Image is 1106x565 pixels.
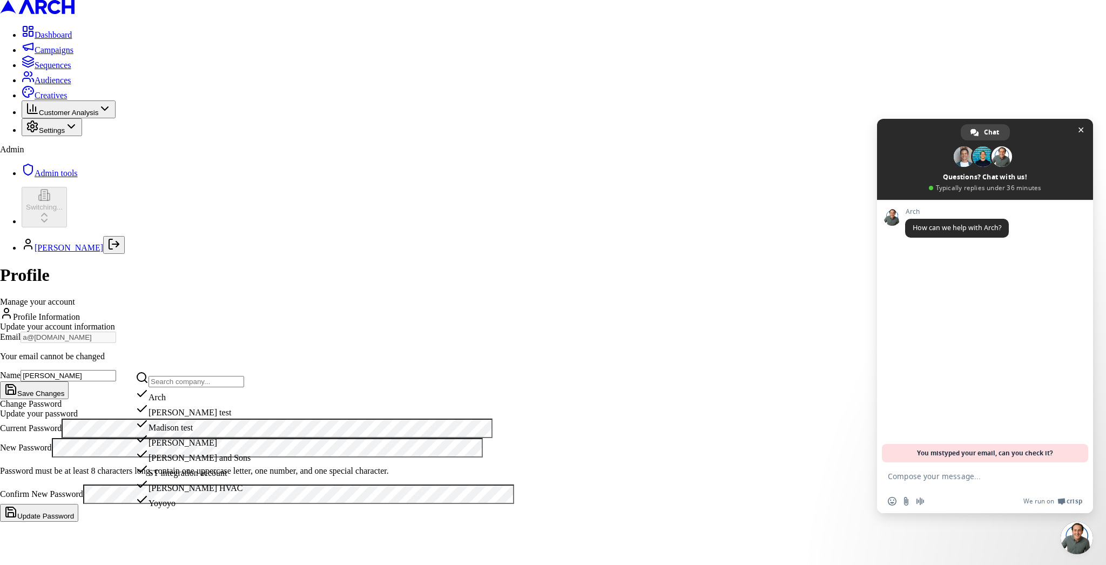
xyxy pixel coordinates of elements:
div: Arch [136,387,251,402]
div: Suggestions [136,387,251,508]
span: Chat [984,124,999,140]
div: [PERSON_NAME] [136,433,251,448]
div: ST integration account [136,463,251,478]
div: [PERSON_NAME] HVAC [136,478,251,493]
div: Madison test [136,418,251,433]
div: [PERSON_NAME] and Sons [136,448,251,463]
div: [PERSON_NAME] test [136,402,251,418]
input: Search company... [149,376,244,387]
a: Chat [961,124,1010,140]
div: Yoyoyo [136,493,251,508]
